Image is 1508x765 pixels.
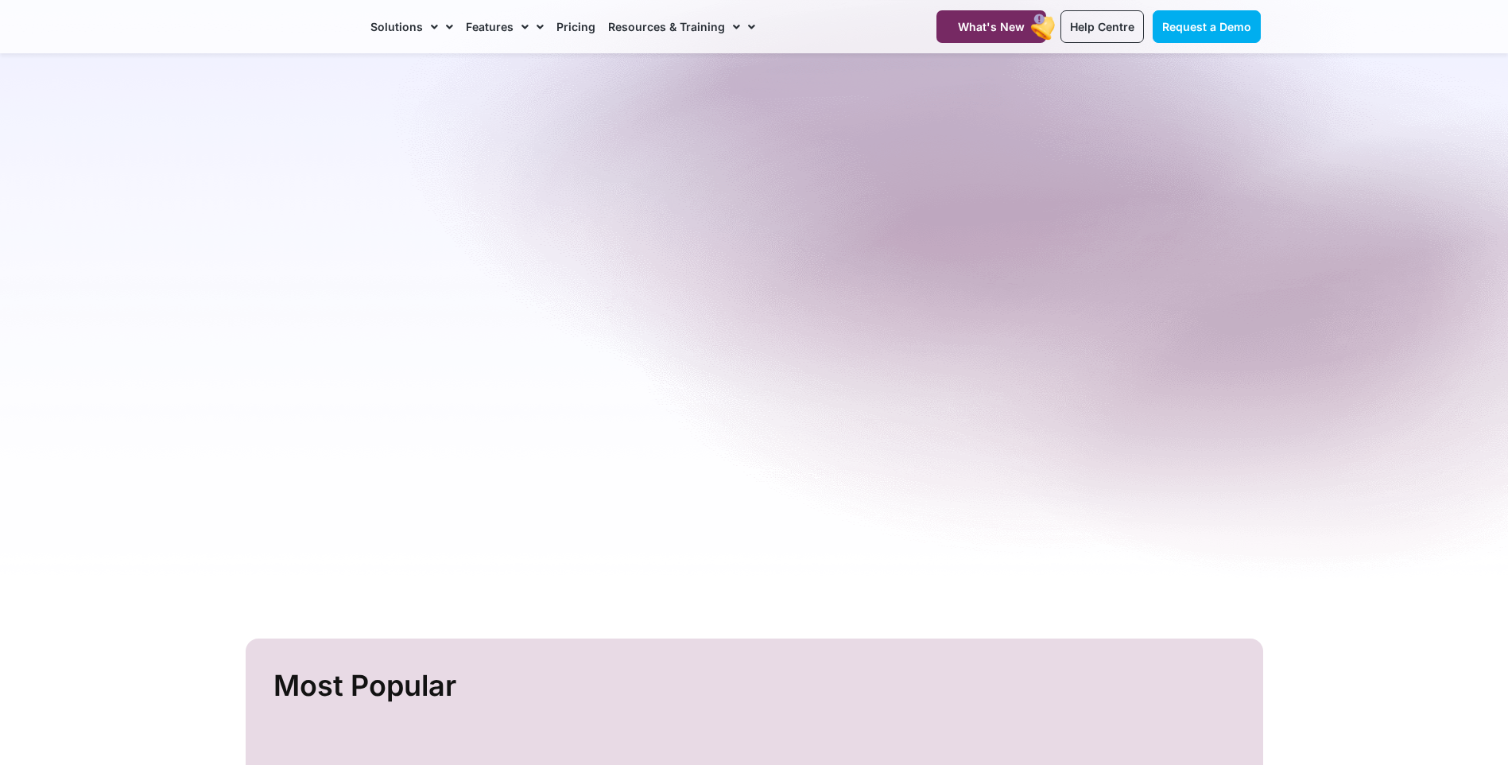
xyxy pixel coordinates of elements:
span: What's New [958,20,1025,33]
span: Help Centre [1070,20,1134,33]
a: Request a Demo [1153,10,1261,43]
img: CareMaster Logo [248,15,355,39]
a: Help Centre [1060,10,1144,43]
span: Request a Demo [1162,20,1251,33]
a: What's New [936,10,1046,43]
h2: Most Popular [273,662,1239,709]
